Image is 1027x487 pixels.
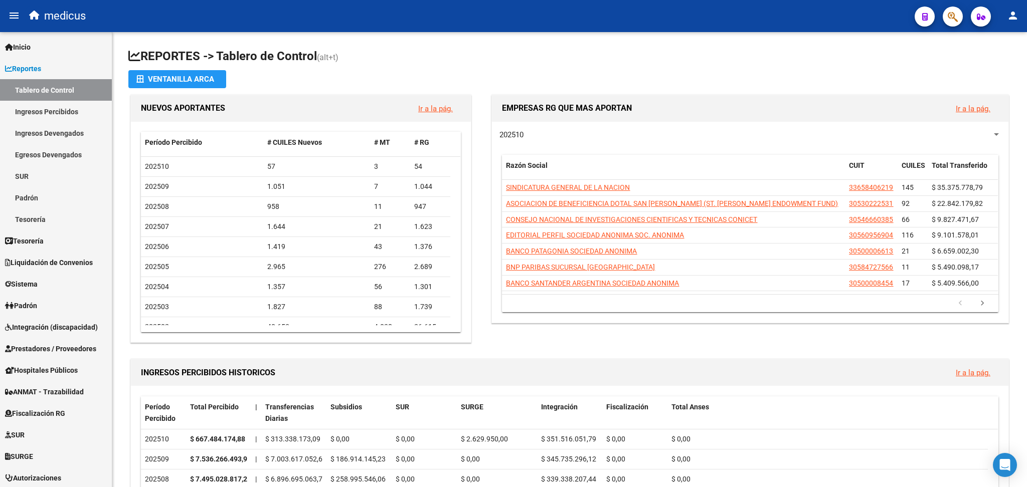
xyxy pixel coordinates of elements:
span: 30500006613 [849,247,893,255]
span: SURGE [5,451,33,462]
a: Ir a la pág. [418,104,453,113]
span: 33658406219 [849,183,893,191]
span: $ 35.375.778,79 [932,183,983,191]
datatable-header-cell: # RG [410,132,450,153]
span: CUILES [902,161,925,169]
button: Ventanilla ARCA [128,70,226,88]
span: Razón Social [506,161,548,169]
a: Ir a la pág. [956,104,990,113]
datatable-header-cell: Total Anses [667,396,988,429]
datatable-header-cell: Total Percibido [186,396,251,429]
span: $ 0,00 [606,455,625,463]
span: NUEVOS APORTANTES [141,103,225,113]
datatable-header-cell: Transferencias Diarias [261,396,326,429]
div: Open Intercom Messenger [993,453,1017,477]
span: Transferencias Diarias [265,403,314,422]
span: | [255,455,257,463]
span: $ 0,00 [606,435,625,443]
span: Subsidios [330,403,362,411]
span: Período Percibido [145,403,176,422]
span: $ 0,00 [671,435,691,443]
button: Ir a la pág. [410,99,461,118]
span: ANMAT - Trazabilidad [5,386,84,397]
span: $ 6.896.695.063,72 [265,475,326,483]
span: # RG [414,138,429,146]
datatable-header-cell: CUILES [898,155,928,188]
span: 202506 [145,242,169,251]
h1: REPORTES -> Tablero de Control [128,48,1011,66]
div: 56 [374,281,406,293]
span: Total Anses [671,403,709,411]
span: 30500008454 [849,279,893,287]
div: 54 [414,161,446,172]
div: 4.038 [374,321,406,333]
div: 21 [374,221,406,232]
span: Padrón [5,300,37,311]
span: Período Percibido [145,138,202,146]
span: Inicio [5,42,31,53]
span: $ 0,00 [330,435,350,443]
span: 30546660385 [849,215,893,223]
mat-icon: menu [8,10,20,22]
span: BANCO PATAGONIA SOCIEDAD ANONIMA [506,247,637,255]
span: $ 5.490.098,17 [932,263,979,271]
span: Reportes [5,63,41,74]
datatable-header-cell: SURGE [457,396,537,429]
div: 1.419 [267,241,367,253]
span: $ 5.409.566,00 [932,279,979,287]
div: 1.357 [267,281,367,293]
span: $ 186.914.145,23 [330,455,386,463]
a: go to next page [973,298,992,309]
span: 30560956904 [849,231,893,239]
button: Ir a la pág. [948,99,998,118]
span: $ 9.101.578,01 [932,231,979,239]
div: 958 [267,201,367,212]
span: 202505 [145,263,169,271]
span: $ 9.827.471,67 [932,215,979,223]
span: (alt+t) [317,53,338,62]
strong: $ 7.536.266.493,95 [190,455,251,463]
span: SURGE [461,403,483,411]
span: | [255,403,257,411]
span: $ 22.842.179,82 [932,199,983,207]
div: 202510 [145,433,182,445]
span: 145 [902,183,914,191]
span: 202509 [145,182,169,190]
span: 30530222531 [849,199,893,207]
span: | [255,435,257,443]
datatable-header-cell: Período Percibido [141,132,263,153]
span: $ 258.995.546,06 [330,475,386,483]
span: Integración (discapacidad) [5,322,98,333]
span: 202504 [145,283,169,291]
span: $ 351.516.051,79 [541,435,596,443]
span: SUR [5,429,25,440]
div: 1.739 [414,301,446,313]
datatable-header-cell: CUIT [845,155,898,188]
span: 116 [902,231,914,239]
div: 1.827 [267,301,367,313]
button: Ir a la pág. [948,363,998,382]
div: 1.051 [267,181,367,192]
div: 947 [414,201,446,212]
span: 202510 [145,162,169,170]
span: 202503 [145,303,169,311]
div: 40.653 [267,321,367,333]
span: 202507 [145,222,169,230]
span: 66 [902,215,910,223]
div: 7 [374,181,406,192]
span: $ 339.338.207,44 [541,475,596,483]
span: $ 345.735.296,12 [541,455,596,463]
div: 88 [374,301,406,313]
span: INGRESOS PERCIBIDOS HISTORICOS [141,368,275,377]
datatable-header-cell: Integración [537,396,602,429]
span: Prestadores / Proveedores [5,343,96,354]
div: 36.615 [414,321,446,333]
div: 43 [374,241,406,253]
strong: $ 667.484.174,88 [190,435,245,443]
datatable-header-cell: Subsidios [326,396,392,429]
mat-icon: person [1007,10,1019,22]
span: $ 0,00 [461,455,480,463]
span: Liquidación de Convenios [5,257,93,268]
span: BNP PARIBAS SUCURSAL [GEOGRAPHIC_DATA] [506,263,655,271]
div: 202508 [145,473,182,485]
